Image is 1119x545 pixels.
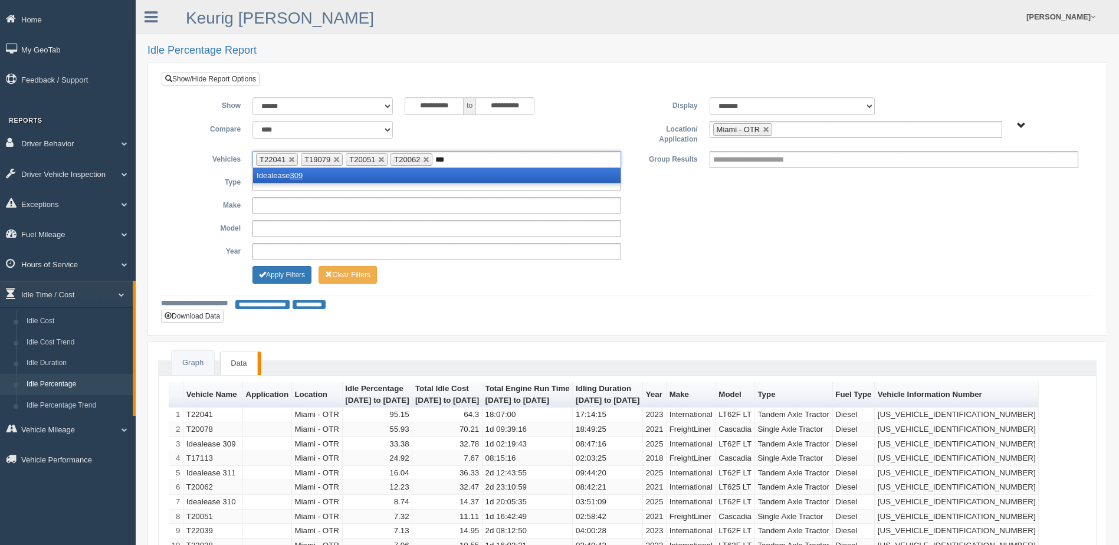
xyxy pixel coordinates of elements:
[833,524,875,539] td: Diesel
[292,495,343,510] td: Miami - OTR
[170,151,247,165] label: Vehicles
[183,480,243,495] td: T20062
[483,437,573,452] td: 1d 02:19:43
[755,480,833,495] td: Tandem Axle Tractor
[170,197,247,211] label: Make
[21,395,133,416] a: Idle Percentage Trend
[643,510,667,524] td: 2021
[716,422,755,437] td: Cascadia
[169,510,183,524] td: 8
[643,480,667,495] td: 2021
[183,382,243,408] th: Sort column
[292,510,343,524] td: Miami - OTR
[292,466,343,481] td: Miami - OTR
[170,243,247,257] label: Year
[21,311,133,332] a: Idle Cost
[169,422,183,437] td: 2
[304,155,330,164] span: T19079
[343,451,413,466] td: 24.92
[343,466,413,481] td: 16.04
[716,524,755,539] td: LT62F LT
[483,451,573,466] td: 08:15:16
[170,174,247,188] label: Type
[464,97,475,115] span: to
[643,408,667,422] td: 2023
[412,408,483,422] td: 64.3
[186,9,374,27] a: Keurig [PERSON_NAME]
[573,408,643,422] td: 17:14:15
[412,524,483,539] td: 14.95
[667,495,716,510] td: International
[716,480,755,495] td: LT625 LT
[875,451,1039,466] td: [US_VEHICLE_IDENTIFICATION_NUMBER]
[412,466,483,481] td: 36.33
[643,437,667,452] td: 2025
[252,266,311,284] button: Change Filter Options
[573,422,643,437] td: 18:49:25
[483,480,573,495] td: 2d 23:10:59
[183,408,243,422] td: T22041
[573,451,643,466] td: 02:03:25
[292,480,343,495] td: Miami - OTR
[716,451,755,466] td: Cascadia
[483,408,573,422] td: 18:07:00
[875,408,1039,422] td: [US_VEHICLE_IDENTIFICATION_NUMBER]
[169,495,183,510] td: 7
[667,466,716,481] td: International
[833,480,875,495] td: Diesel
[412,422,483,437] td: 70.21
[755,524,833,539] td: Tandem Axle Tractor
[667,524,716,539] td: International
[483,524,573,539] td: 2d 08:12:50
[755,408,833,422] td: Tandem Axle Tractor
[169,451,183,466] td: 4
[343,480,413,495] td: 12.23
[833,408,875,422] td: Diesel
[292,437,343,452] td: Miami - OTR
[573,480,643,495] td: 08:42:21
[833,495,875,510] td: Diesel
[717,125,760,134] span: Miami - OTR
[319,266,377,284] button: Change Filter Options
[755,466,833,481] td: Tandem Axle Tractor
[343,422,413,437] td: 55.93
[875,382,1039,408] th: Sort column
[627,121,703,145] label: Location/ Application
[483,422,573,437] td: 1d 09:39:16
[412,451,483,466] td: 7.67
[875,466,1039,481] td: [US_VEHICLE_IDENTIFICATION_NUMBER]
[716,408,755,422] td: LT62F LT
[169,437,183,452] td: 3
[147,45,1107,57] h2: Idle Percentage Report
[183,495,243,510] td: Idealease 310
[169,466,183,481] td: 5
[875,437,1039,452] td: [US_VEHICLE_IDENTIFICATION_NUMBER]
[172,351,214,375] a: Graph
[483,510,573,524] td: 1d 16:42:49
[260,155,286,164] span: T22041
[875,495,1039,510] td: [US_VEHICLE_IDENTIFICATION_NUMBER]
[343,382,413,408] th: Sort column
[161,310,224,323] button: Download Data
[292,382,343,408] th: Sort column
[183,510,243,524] td: T20051
[169,524,183,539] td: 9
[343,524,413,539] td: 7.13
[643,422,667,437] td: 2021
[667,480,716,495] td: International
[343,510,413,524] td: 7.32
[755,451,833,466] td: Single Axle Tractor
[755,437,833,452] td: Tandem Axle Tractor
[412,437,483,452] td: 32.78
[627,97,703,111] label: Display
[412,382,483,408] th: Sort column
[292,408,343,422] td: Miami - OTR
[483,466,573,481] td: 2d 12:43:55
[21,332,133,353] a: Idle Cost Trend
[170,220,247,234] label: Model
[483,382,573,408] th: Sort column
[412,495,483,510] td: 14.37
[716,466,755,481] td: LT62F LT
[667,422,716,437] td: FreightLiner
[833,451,875,466] td: Diesel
